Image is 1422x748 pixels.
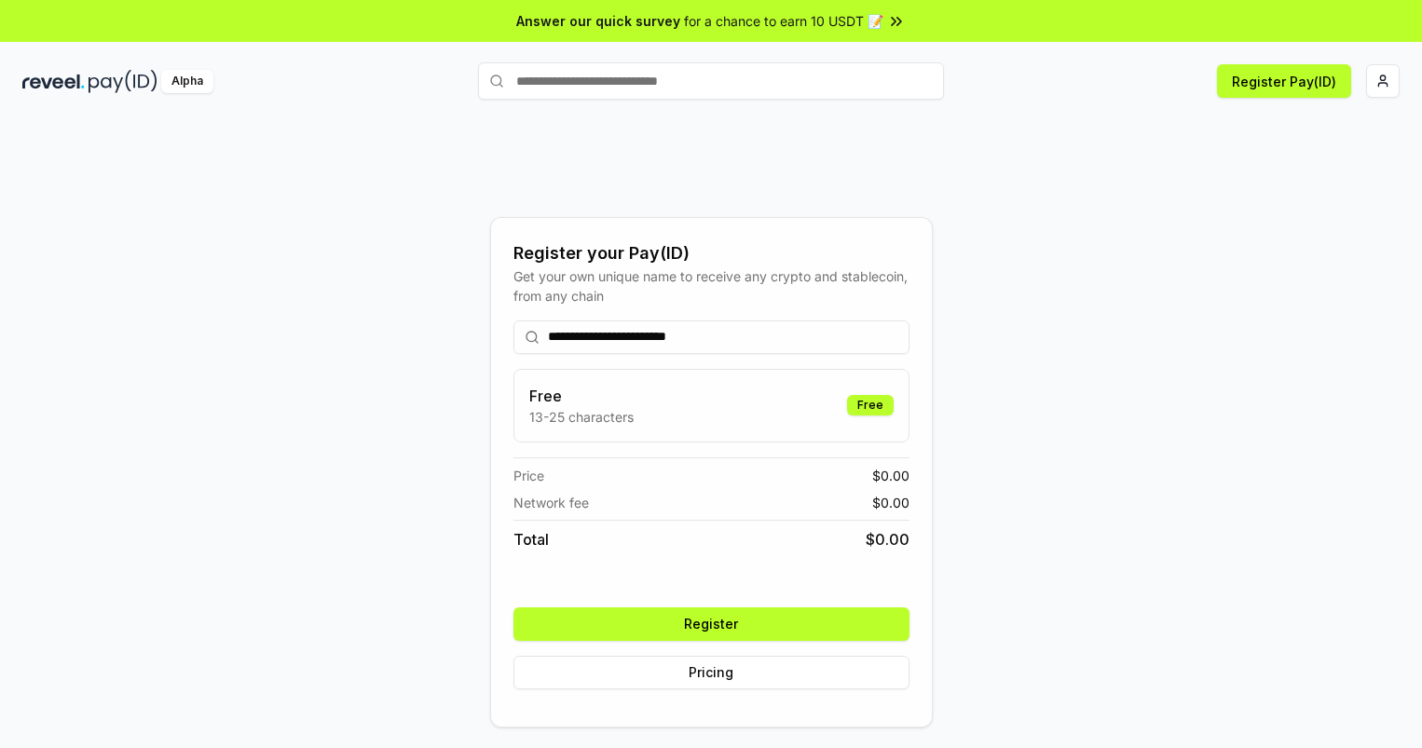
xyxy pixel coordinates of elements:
[529,385,634,407] h3: Free
[513,466,544,485] span: Price
[872,493,909,512] span: $ 0.00
[513,656,909,689] button: Pricing
[529,407,634,427] p: 13-25 characters
[1217,64,1351,98] button: Register Pay(ID)
[89,70,157,93] img: pay_id
[516,11,680,31] span: Answer our quick survey
[513,528,549,551] span: Total
[513,493,589,512] span: Network fee
[684,11,883,31] span: for a chance to earn 10 USDT 📝
[513,266,909,306] div: Get your own unique name to receive any crypto and stablecoin, from any chain
[872,466,909,485] span: $ 0.00
[513,607,909,641] button: Register
[161,70,213,93] div: Alpha
[847,395,894,415] div: Free
[866,528,909,551] span: $ 0.00
[22,70,85,93] img: reveel_dark
[513,240,909,266] div: Register your Pay(ID)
